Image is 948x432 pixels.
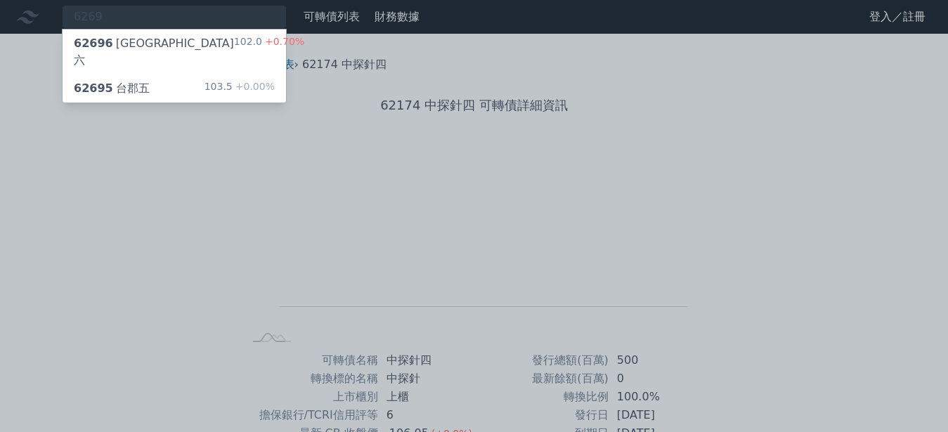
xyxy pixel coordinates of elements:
[74,81,113,95] span: 62695
[74,80,150,97] div: 台郡五
[63,30,286,74] a: 62696[GEOGRAPHIC_DATA]六 102.0+0.70%
[63,74,286,103] a: 62695台郡五 103.5+0.00%
[262,36,304,47] span: +0.70%
[204,80,275,97] div: 103.5
[234,35,304,69] div: 102.0
[74,37,113,50] span: 62696
[233,81,275,92] span: +0.00%
[74,35,234,69] div: [GEOGRAPHIC_DATA]六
